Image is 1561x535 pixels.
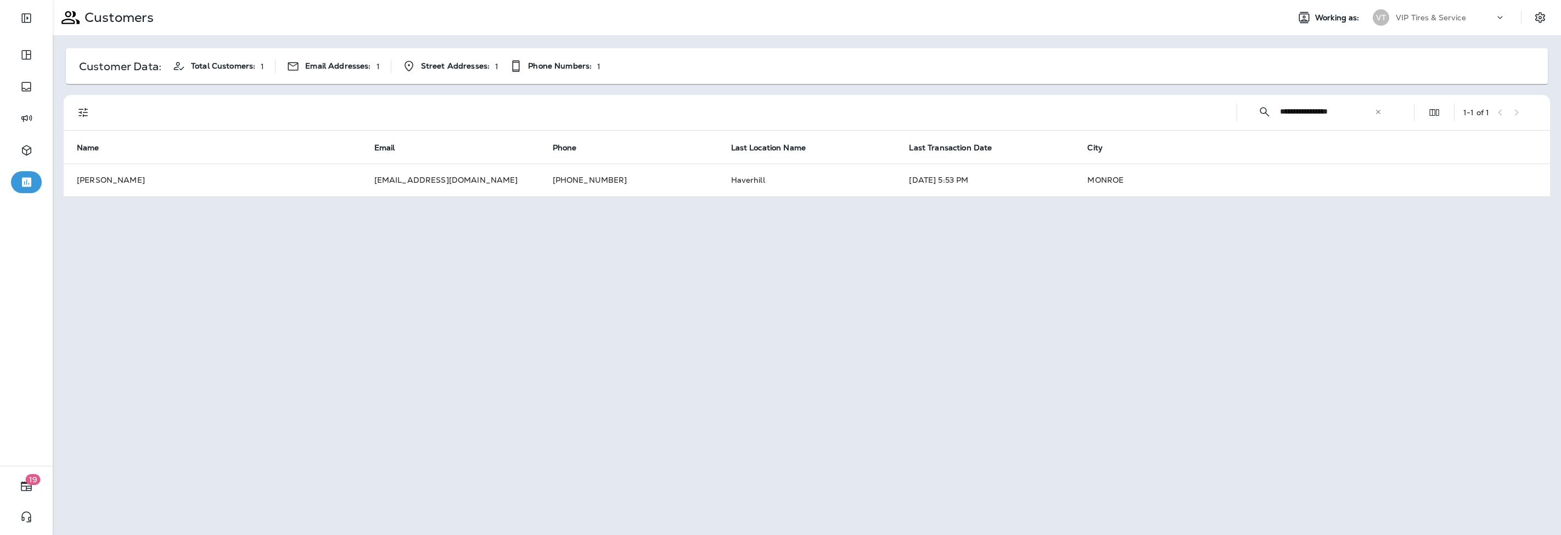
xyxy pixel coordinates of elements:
[909,143,992,153] span: Last Transaction Date
[374,143,409,153] span: Email
[896,164,1074,196] td: [DATE] 5:53 PM
[377,62,380,71] p: 1
[495,62,498,71] p: 1
[79,62,161,71] p: Customer Data:
[361,164,540,196] td: [EMAIL_ADDRESS][DOMAIN_NAME]
[80,9,154,26] p: Customers
[421,61,490,71] span: Street Addresses:
[77,143,99,153] span: Name
[64,164,361,196] td: [PERSON_NAME]
[72,102,94,123] button: Filters
[1315,13,1362,22] span: Working as:
[731,175,765,185] span: Haverhill
[553,143,591,153] span: Phone
[1423,102,1445,123] button: Edit Fields
[909,143,1006,153] span: Last Transaction Date
[261,62,264,71] p: 1
[305,61,370,71] span: Email Addresses:
[1087,143,1117,153] span: City
[191,61,255,71] span: Total Customers:
[11,475,42,497] button: 19
[540,164,718,196] td: [PHONE_NUMBER]
[1396,13,1466,22] p: VIP Tires & Service
[1463,108,1489,117] div: 1 - 1 of 1
[77,143,114,153] span: Name
[731,143,821,153] span: Last Location Name
[374,143,395,153] span: Email
[553,143,577,153] span: Phone
[597,62,600,71] p: 1
[1087,143,1103,153] span: City
[1530,8,1550,27] button: Settings
[1074,164,1550,196] td: MONROE
[26,474,41,485] span: 19
[1254,101,1276,123] button: Collapse Search
[528,61,592,71] span: Phone Numbers:
[731,143,806,153] span: Last Location Name
[11,7,42,29] button: Expand Sidebar
[1373,9,1389,26] div: VT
